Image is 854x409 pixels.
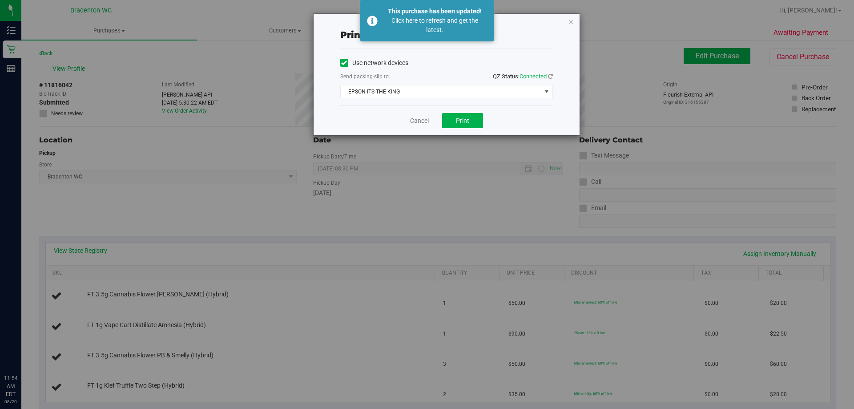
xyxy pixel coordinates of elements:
[410,116,429,126] a: Cancel
[456,117,469,124] span: Print
[383,16,487,35] div: Click here to refresh and get the latest.
[9,338,36,364] iframe: Resource center
[383,7,487,16] div: This purchase has been updated!
[541,85,552,98] span: select
[341,85,541,98] span: EPSON-ITS-THE-KING
[340,73,390,81] label: Send packing-slip to:
[493,73,553,80] span: QZ Status:
[340,58,408,68] label: Use network devices
[442,113,483,128] button: Print
[340,29,428,40] span: Print packing-slip
[520,73,547,80] span: Connected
